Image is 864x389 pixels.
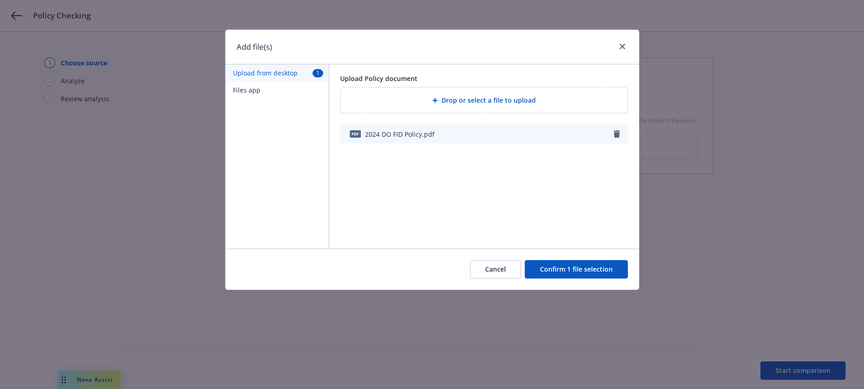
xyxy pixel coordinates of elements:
[350,130,361,137] span: pdf
[340,74,628,83] div: Upload Policy document
[470,260,521,279] button: Cancel
[525,260,628,279] button: Confirm 1 file selection
[340,87,628,113] div: Drop or select a file to upload
[441,95,536,105] span: Drop or select a file to upload
[237,41,272,53] h1: Add file(s)
[617,41,628,52] a: close
[226,64,329,81] button: Upload from desktop1
[226,81,329,99] button: Files app
[313,69,323,77] span: 1
[365,129,435,139] span: 2024 DO FID Policy.pdf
